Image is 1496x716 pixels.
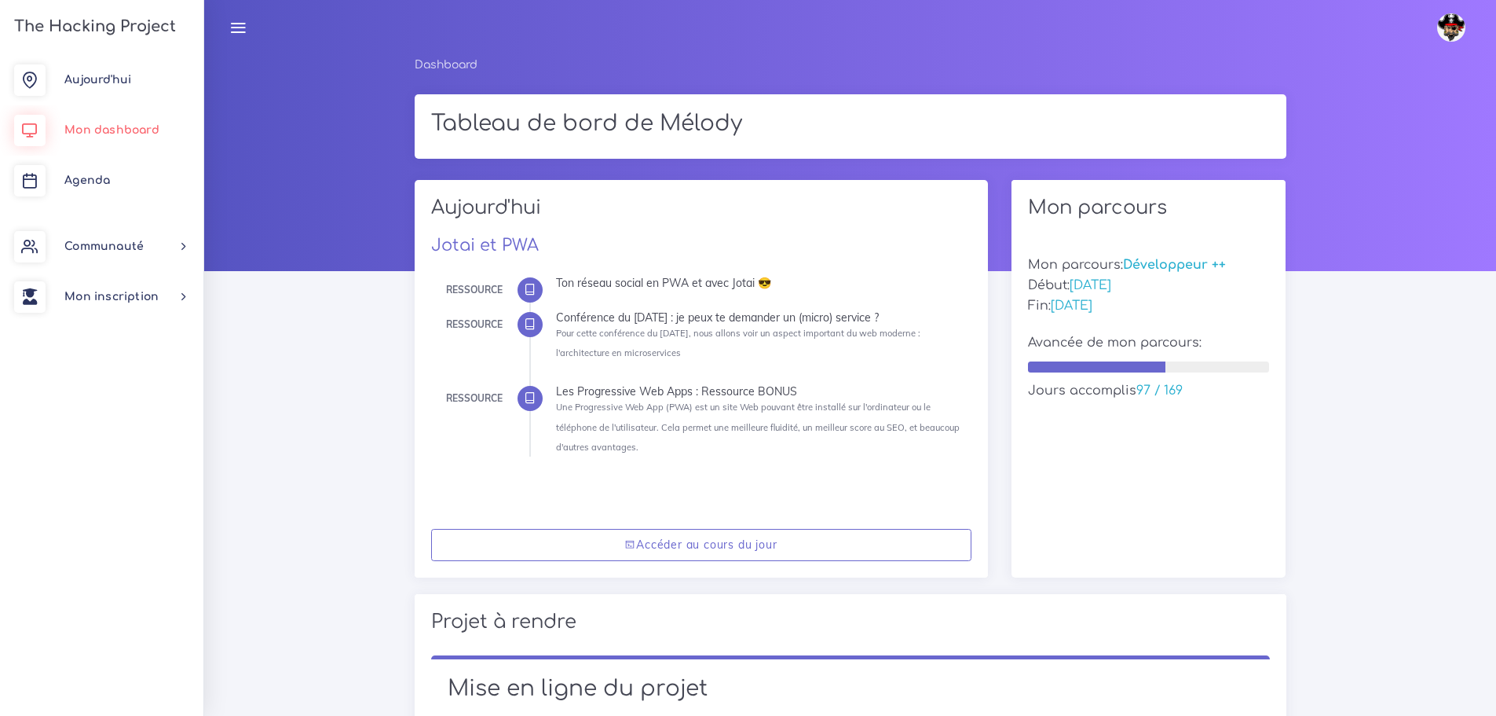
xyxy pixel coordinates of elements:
[1123,258,1226,272] span: Développeur ++
[64,174,110,186] span: Agenda
[415,59,477,71] a: Dashboard
[1028,196,1270,219] h2: Mon parcours
[1028,278,1270,293] h5: Début:
[1028,299,1270,314] h5: Fin:
[1070,278,1111,292] span: [DATE]
[446,316,503,333] div: Ressource
[556,328,920,358] small: Pour cette conférence du [DATE], nous allons voir un aspect important du web moderne : l'architec...
[1437,13,1465,42] img: avatar
[431,611,1270,633] h2: Projet à rendre
[556,312,960,323] div: Conférence du [DATE] : je peux te demander un (micro) service ?
[448,676,1253,703] h1: Mise en ligne du projet
[431,529,971,561] a: Accéder au cours du jour
[431,236,539,255] a: Jotai et PWA
[1028,336,1270,351] h5: Avancée de mon parcours:
[556,386,960,397] div: Les Progressive Web Apps : Ressource BONUS
[9,18,176,35] h3: The Hacking Project
[64,291,159,303] span: Mon inscription
[556,402,960,452] small: Une Progressive Web App (PWA) est un site Web pouvant être installé sur l'ordinateur ou le téléph...
[1136,384,1183,398] span: 97 / 169
[64,124,159,136] span: Mon dashboard
[1028,384,1270,398] h5: Jours accomplis
[1028,258,1270,273] h5: Mon parcours:
[1051,299,1092,313] span: [DATE]
[64,241,144,252] span: Communauté
[431,111,1270,138] h1: Tableau de bord de Mélody
[446,281,503,299] div: Ressource
[556,277,960,288] div: Ton réseau social en PWA et avec Jotai 😎
[64,74,131,86] span: Aujourd'hui
[446,390,503,407] div: Ressource
[431,196,971,230] h2: Aujourd'hui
